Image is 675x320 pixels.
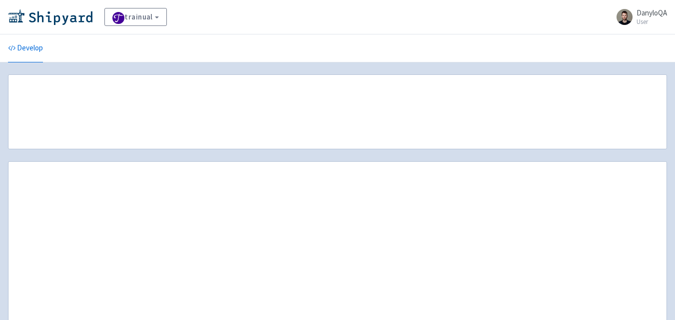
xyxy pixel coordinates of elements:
small: User [637,18,667,25]
img: Shipyard logo [8,9,92,25]
span: DanyloQA [637,8,667,17]
a: DanyloQA User [611,9,667,25]
a: trainual [104,8,167,26]
a: Develop [8,34,43,62]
